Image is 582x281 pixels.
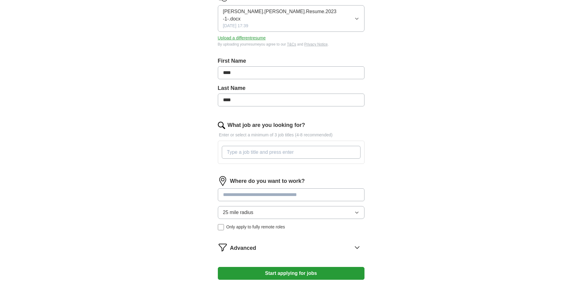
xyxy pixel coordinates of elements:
[218,57,364,65] label: First Name
[223,209,254,216] span: 25 mile radius
[218,176,228,186] img: location.png
[218,35,266,41] button: Upload a differentresume
[230,177,305,185] label: Where do you want to work?
[218,267,364,280] button: Start applying for jobs
[230,244,256,252] span: Advanced
[218,42,364,47] div: By uploading your resume you agree to our and .
[218,242,228,252] img: filter
[218,122,225,129] img: search.png
[218,206,364,219] button: 25 mile radius
[218,5,364,32] button: [PERSON_NAME].[PERSON_NAME].Resume.2023 -1-.docx[DATE] 17:39
[218,132,364,138] p: Enter or select a minimum of 3 job titles (4-8 recommended)
[218,84,364,92] label: Last Name
[287,42,296,46] a: T&Cs
[223,23,248,29] span: [DATE] 17:39
[223,8,354,23] span: [PERSON_NAME].[PERSON_NAME].Resume.2023 -1-.docx
[222,146,361,159] input: Type a job title and press enter
[228,121,305,129] label: What job are you looking for?
[218,224,224,230] input: Only apply to fully remote roles
[304,42,328,46] a: Privacy Notice
[226,224,285,230] span: Only apply to fully remote roles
